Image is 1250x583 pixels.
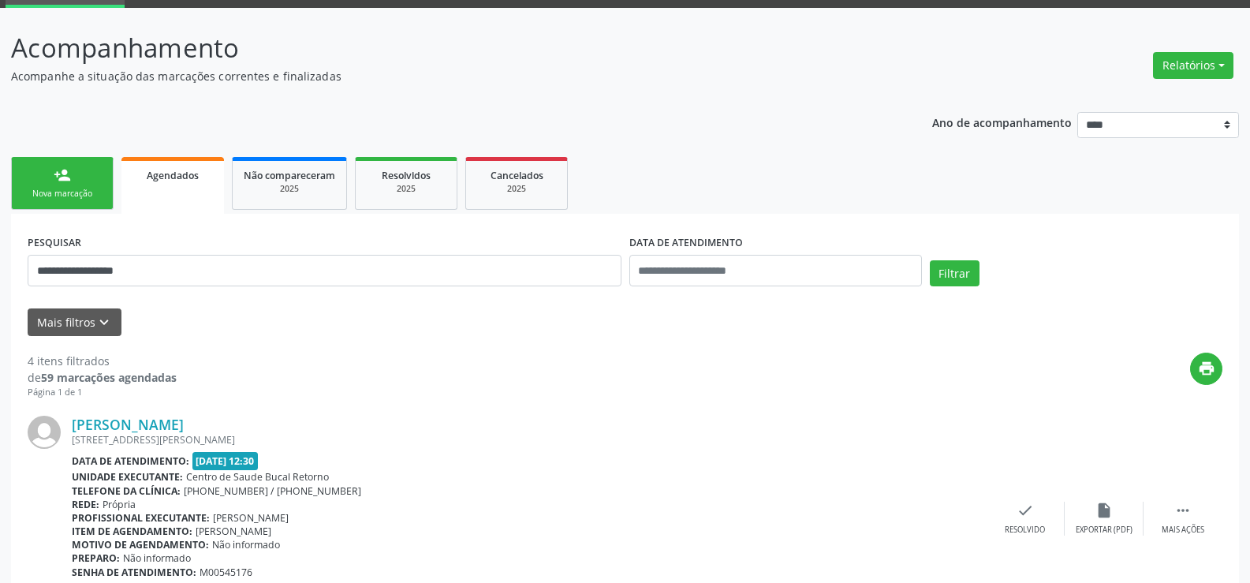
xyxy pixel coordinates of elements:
[491,169,543,182] span: Cancelados
[1190,353,1222,385] button: print
[382,169,431,182] span: Resolvidos
[186,470,329,484] span: Centro de Saude Bucal Retorno
[28,369,177,386] div: de
[1005,525,1045,536] div: Resolvido
[1017,502,1034,519] i: check
[28,416,61,449] img: img
[72,484,181,498] b: Telefone da clínica:
[72,511,210,525] b: Profissional executante:
[72,454,189,468] b: Data de atendimento:
[72,551,120,565] b: Preparo:
[103,498,136,511] span: Própria
[477,183,556,195] div: 2025
[244,183,335,195] div: 2025
[930,260,979,287] button: Filtrar
[212,538,280,551] span: Não informado
[1095,502,1113,519] i: insert_drive_file
[72,566,196,579] b: Senha de atendimento:
[72,470,183,484] b: Unidade executante:
[11,28,871,68] p: Acompanhamento
[28,386,177,399] div: Página 1 de 1
[200,566,252,579] span: M00545176
[72,525,192,538] b: Item de agendamento:
[629,230,743,255] label: DATA DE ATENDIMENTO
[28,353,177,369] div: 4 itens filtrados
[213,511,289,525] span: [PERSON_NAME]
[28,230,81,255] label: PESQUISAR
[147,169,199,182] span: Agendados
[72,416,184,433] a: [PERSON_NAME]
[196,525,271,538] span: [PERSON_NAME]
[123,551,191,565] span: Não informado
[932,112,1072,132] p: Ano de acompanhamento
[72,433,986,447] div: [STREET_ADDRESS][PERSON_NAME]
[367,183,446,195] div: 2025
[72,538,209,551] b: Motivo de agendamento:
[1076,525,1132,536] div: Exportar (PDF)
[41,370,177,385] strong: 59 marcações agendadas
[72,498,99,511] b: Rede:
[95,314,113,331] i: keyboard_arrow_down
[184,484,361,498] span: [PHONE_NUMBER] / [PHONE_NUMBER]
[11,68,871,84] p: Acompanhe a situação das marcações correntes e finalizadas
[1198,360,1215,377] i: print
[54,166,71,184] div: person_add
[1162,525,1204,536] div: Mais ações
[1174,502,1192,519] i: 
[192,452,259,470] span: [DATE] 12:30
[28,308,121,336] button: Mais filtroskeyboard_arrow_down
[23,188,102,200] div: Nova marcação
[244,169,335,182] span: Não compareceram
[1153,52,1233,79] button: Relatórios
